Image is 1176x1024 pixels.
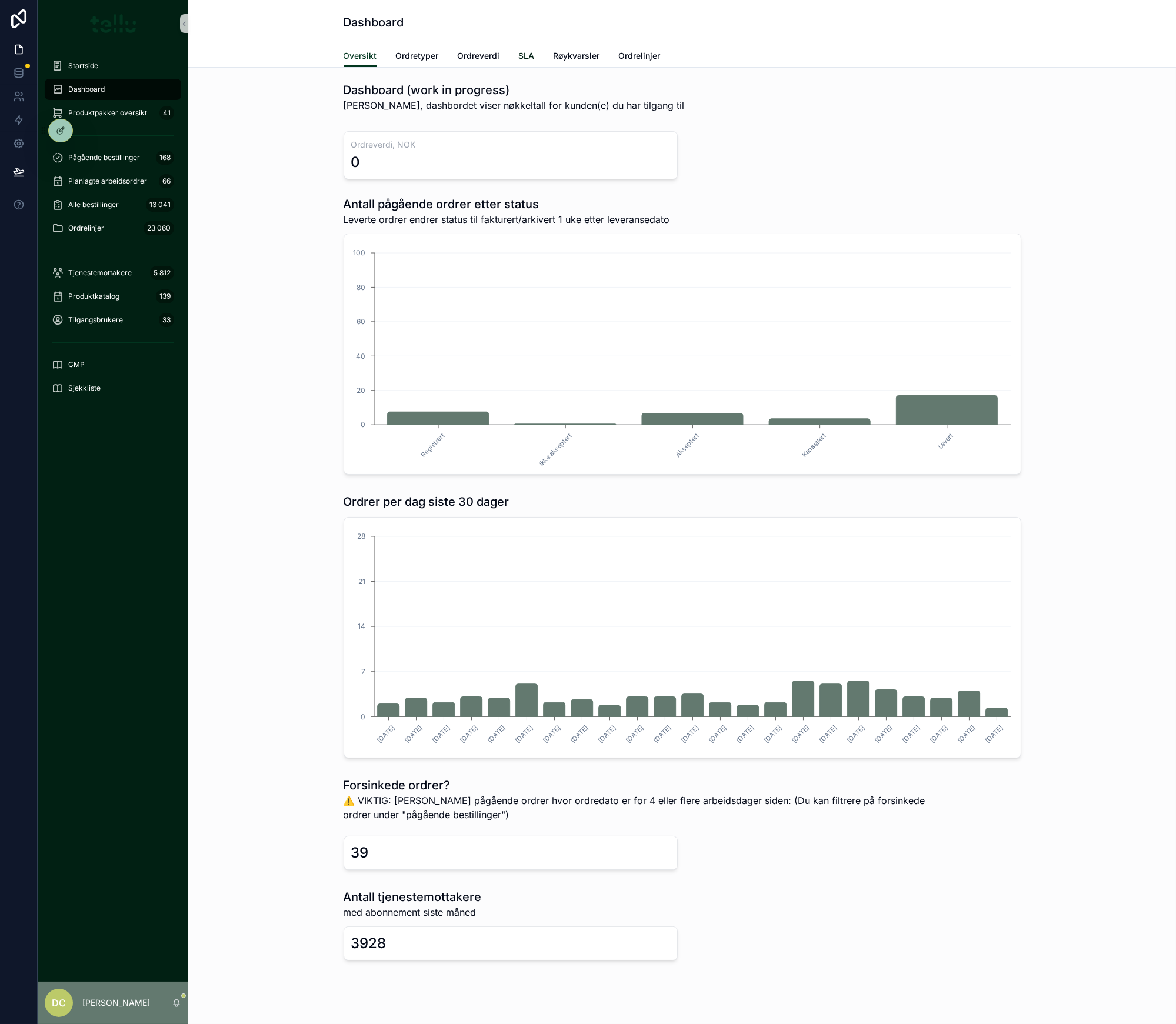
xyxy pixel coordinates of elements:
[351,525,1014,751] div: chart
[356,352,365,361] tspan: 40
[519,45,535,69] a: SLA
[344,889,482,905] h1: Antall tjenestemottakere
[45,147,181,168] a: Pågående bestillinger168
[351,139,670,151] h3: Ordreverdi, NOK
[68,85,105,94] span: Dashboard
[361,712,365,721] tspan: 0
[845,723,866,745] text: [DATE]
[45,378,181,399] a: Sjekkliste
[344,196,670,212] h1: Antall pågående ordrer etter status
[90,14,136,33] img: App logo
[396,45,439,69] a: Ordretyper
[52,996,66,1010] span: DC
[353,248,365,257] tspan: 100
[619,50,661,62] span: Ordrelinjer
[45,55,181,76] a: Startside
[458,45,500,69] a: Ordreverdi
[817,723,838,745] text: [DATE]
[45,79,181,100] a: Dashboard
[68,108,147,118] span: Produktpakker oversikt
[45,171,181,192] a: Planlagte arbeidsordrer66
[351,934,387,953] div: 3928
[344,98,685,112] span: [PERSON_NAME], dashbordet viser nøkkeltall for kunden(e) du har tilgang til
[541,723,562,745] text: [DATE]
[159,106,174,120] div: 41
[156,151,174,165] div: 168
[146,198,174,212] div: 13 041
[357,532,365,541] tspan: 28
[357,386,365,395] tspan: 20
[673,432,700,459] text: Akseptert
[45,309,181,331] a: Tilgangsbrukere33
[351,843,369,862] div: 39
[596,723,617,745] text: [DATE]
[68,176,147,186] span: Planlagte arbeidsordrer
[619,45,661,69] a: Ordrelinjer
[68,200,119,209] span: Alle bestillinger
[159,313,174,327] div: 33
[935,432,955,451] text: Levert
[144,221,174,235] div: 23 060
[344,493,509,510] h1: Ordrer per dag siste 30 dager
[651,723,672,745] text: [DATE]
[519,50,535,62] span: SLA
[45,194,181,215] a: Alle bestillinger13 041
[537,432,574,468] text: Ikke akseptert
[402,723,424,745] text: [DATE]
[344,905,482,919] span: med abonnement siste måned
[68,224,104,233] span: Ordrelinjer
[624,723,645,745] text: [DATE]
[344,14,404,31] h1: Dashboard
[430,723,451,745] text: [DATE]
[928,723,949,745] text: [DATE]
[762,723,783,745] text: [DATE]
[344,50,377,62] span: Oversikt
[554,45,600,69] a: Røykvarsler
[554,50,600,62] span: Røykvarsler
[344,82,685,98] h1: Dashboard (work in progress)
[344,777,933,793] h1: Forsinkede ordrer?
[361,667,365,676] tspan: 7
[396,50,439,62] span: Ordretyper
[789,723,811,745] text: [DATE]
[900,723,921,745] text: [DATE]
[513,723,534,745] text: [DATE]
[351,153,361,172] div: 0
[679,723,700,745] text: [DATE]
[358,577,365,586] tspan: 21
[45,102,181,124] a: Produktpakker oversikt41
[872,723,894,745] text: [DATE]
[156,289,174,303] div: 139
[45,262,181,283] a: Tjenestemottakere5 812
[82,997,150,1009] p: [PERSON_NAME]
[357,283,365,292] tspan: 80
[68,360,85,369] span: CMP
[150,266,174,280] div: 5 812
[358,622,365,631] tspan: 14
[983,723,1004,745] text: [DATE]
[68,61,98,71] span: Startside
[344,212,670,226] span: Leverte ordrer endrer status til fakturert/arkivert 1 uke etter leveransedato
[45,218,181,239] a: Ordrelinjer23 060
[45,354,181,375] a: CMP
[734,723,755,745] text: [DATE]
[68,383,101,393] span: Sjekkliste
[361,420,365,429] tspan: 0
[800,432,828,459] text: Kansellert
[357,317,365,326] tspan: 60
[38,47,188,414] div: scrollable content
[458,50,500,62] span: Ordreverdi
[159,174,174,188] div: 66
[344,793,933,822] p: ⚠️ VIKTIG: [PERSON_NAME] pågående ordrer hvor ordredato er for 4 eller flere arbeidsdager siden: ...
[68,153,140,162] span: Pågående bestillinger
[955,723,977,745] text: [DATE]
[568,723,589,745] text: [DATE]
[45,286,181,307] a: Produktkatalog139
[375,723,396,745] text: [DATE]
[351,241,1014,467] div: chart
[68,292,119,301] span: Produktkatalog
[485,723,507,745] text: [DATE]
[707,723,728,745] text: [DATE]
[419,432,446,459] text: Registrert
[68,268,132,278] span: Tjenestemottakere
